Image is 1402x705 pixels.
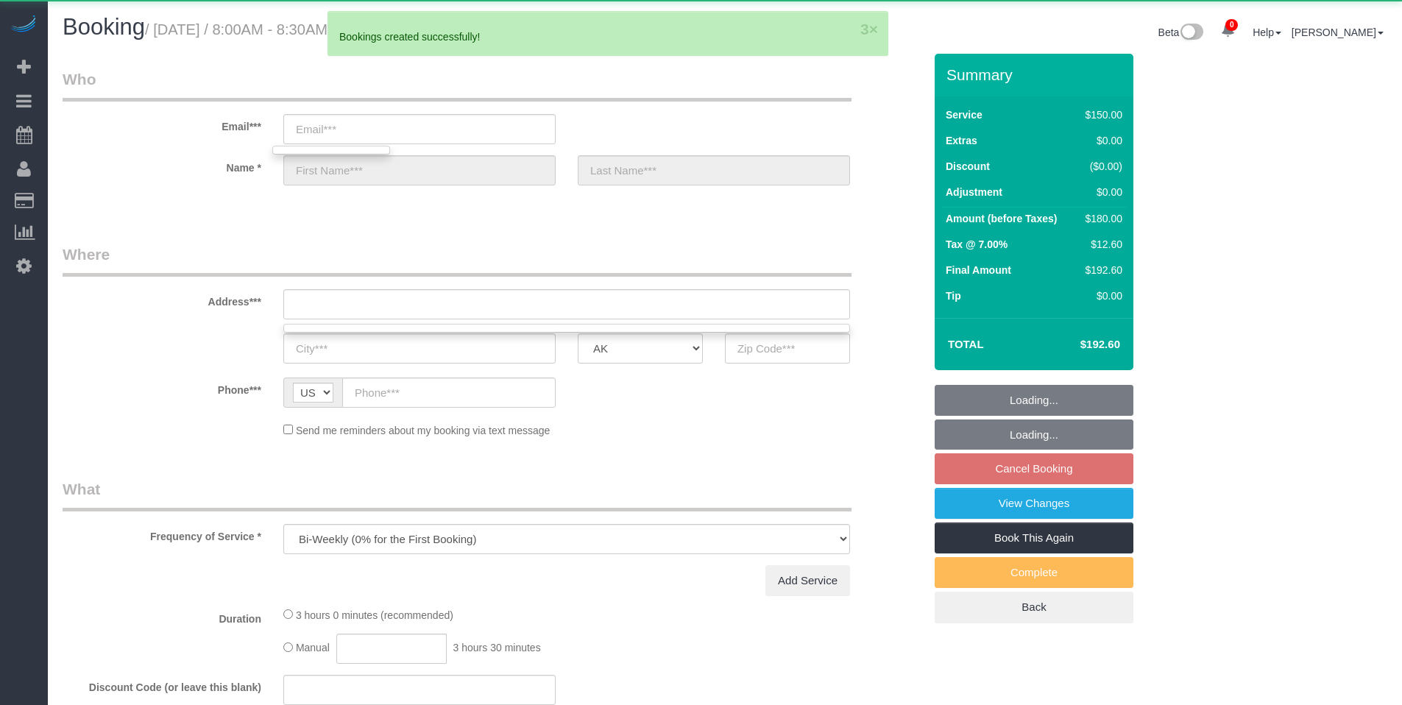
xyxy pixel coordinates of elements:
span: Manual [296,642,330,654]
div: $0.00 [1080,185,1122,199]
span: 0 [1225,19,1238,31]
img: New interface [1179,24,1203,43]
a: View Changes [935,488,1133,519]
legend: Who [63,68,852,102]
label: Discount Code (or leave this blank) [52,675,272,695]
div: Bookings created successfully! [339,29,877,44]
a: Add Service [765,565,850,596]
a: 0 [1214,15,1242,47]
div: $0.00 [1080,133,1122,148]
label: Tip [946,288,961,303]
a: Book This Again [935,522,1133,553]
div: $12.60 [1080,237,1122,252]
label: Duration [52,606,272,626]
a: [PERSON_NAME] [1292,26,1384,38]
a: Back [935,592,1133,623]
label: Frequency of Service * [52,524,272,544]
label: Discount [946,159,990,174]
h3: Summary [946,66,1126,83]
img: Automaid Logo [9,15,38,35]
span: Send me reminders about my booking via text message [296,425,550,436]
button: × [869,21,878,37]
a: Help [1253,26,1281,38]
div: $192.60 [1080,263,1122,277]
button: 3 [860,21,869,37]
div: $0.00 [1080,288,1122,303]
label: Name * [52,155,272,175]
a: Beta [1158,26,1204,38]
small: / [DATE] / 8:00AM - 8:30AM / [PERSON_NAME] [145,21,462,38]
strong: Total [948,338,984,350]
div: $180.00 [1080,211,1122,226]
label: Adjustment [946,185,1002,199]
legend: What [63,478,852,511]
label: Amount (before Taxes) [946,211,1057,226]
label: Service [946,107,983,122]
div: $150.00 [1080,107,1122,122]
span: Booking [63,14,145,40]
legend: Where [63,244,852,277]
label: Extras [946,133,977,148]
div: ($0.00) [1080,159,1122,174]
span: 3 hours 30 minutes [453,642,541,654]
span: 3 hours 0 minutes (recommended) [296,609,453,621]
h4: $192.60 [1036,339,1120,351]
label: Tax @ 7.00% [946,237,1008,252]
label: Final Amount [946,263,1011,277]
